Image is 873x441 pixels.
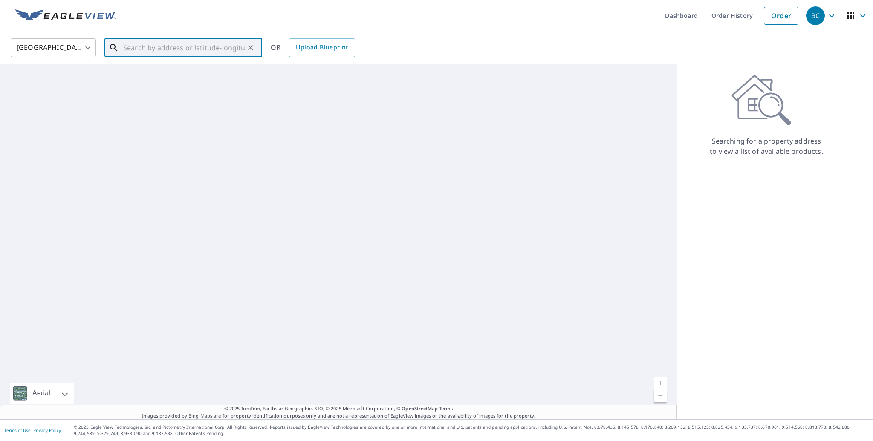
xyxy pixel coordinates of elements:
a: Current Level 5, Zoom In [654,377,667,389]
a: Upload Blueprint [289,38,355,57]
p: Searching for a property address to view a list of available products. [709,136,824,156]
a: Terms of Use [4,427,31,433]
span: © 2025 TomTom, Earthstar Geographics SIO, © 2025 Microsoft Corporation, © [224,405,453,412]
div: Aerial [30,383,53,404]
a: OpenStreetMap [402,405,437,412]
div: BC [806,6,825,25]
p: © 2025 Eagle View Technologies, Inc. and Pictometry International Corp. All Rights Reserved. Repo... [74,424,869,437]
a: Current Level 5, Zoom Out [654,389,667,402]
button: Clear [245,42,257,54]
a: Order [764,7,798,25]
input: Search by address or latitude-longitude [123,36,245,60]
a: Terms [439,405,453,412]
p: | [4,428,61,433]
div: OR [271,38,355,57]
span: Upload Blueprint [296,42,348,53]
img: EV Logo [15,9,116,22]
div: [GEOGRAPHIC_DATA] [11,36,96,60]
a: Privacy Policy [33,427,61,433]
div: Aerial [10,383,74,404]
